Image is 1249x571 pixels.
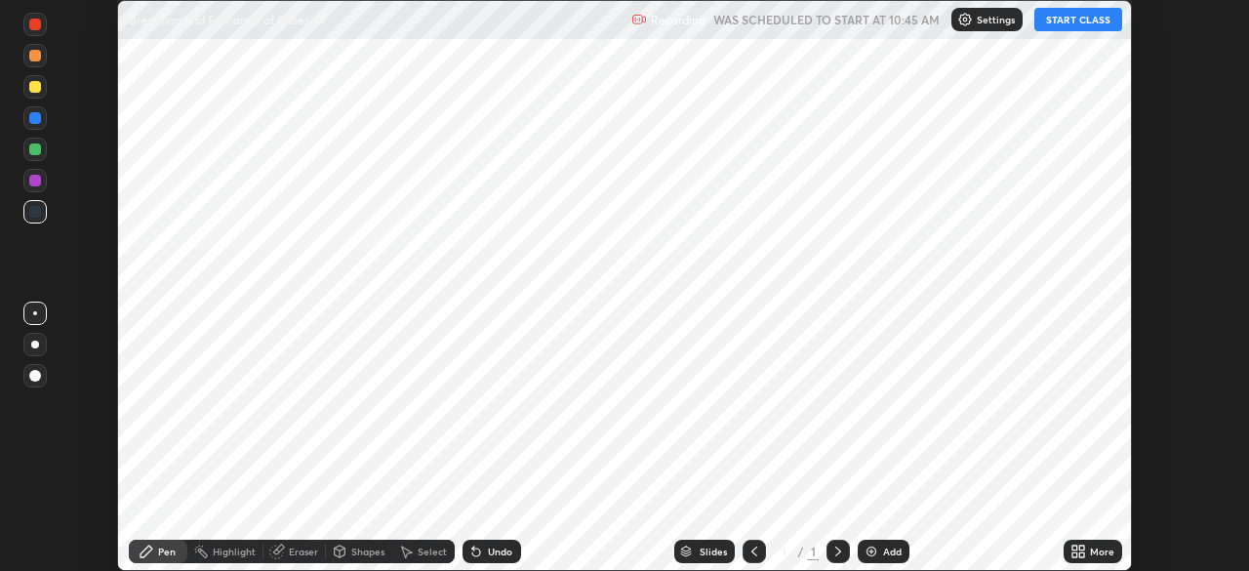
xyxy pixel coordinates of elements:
div: Shapes [351,547,384,556]
div: Pen [158,547,176,556]
button: START CLASS [1034,8,1122,31]
div: 1 [807,543,819,560]
div: Highlight [213,547,256,556]
div: More [1090,547,1114,556]
p: Settings [977,15,1015,24]
p: Recording [651,13,705,27]
div: / [797,546,803,557]
p: Breathing and Exchange of Gases - 1 [129,12,325,27]
div: Eraser [289,547,318,556]
h5: WAS SCHEDULED TO START AT 10:45 AM [713,11,940,28]
img: class-settings-icons [957,12,973,27]
div: Slides [700,547,727,556]
div: 1 [774,546,793,557]
div: Add [883,547,902,556]
img: recording.375f2c34.svg [631,12,647,27]
img: add-slide-button [864,544,879,559]
div: Select [418,547,447,556]
div: Undo [488,547,512,556]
